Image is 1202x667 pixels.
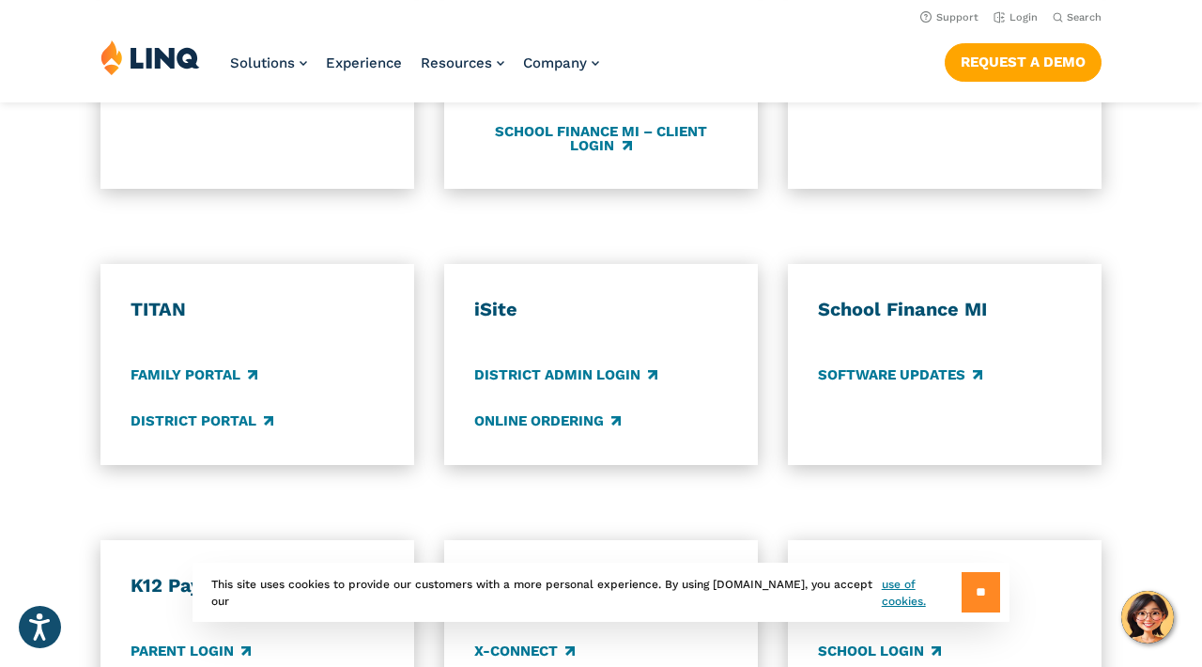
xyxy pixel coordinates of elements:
[230,39,599,101] nav: Primary Navigation
[1121,591,1174,644] button: Hello, have a question? Let’s chat.
[523,54,587,71] span: Company
[818,365,982,385] a: Software Updates
[326,54,402,71] a: Experience
[474,365,657,385] a: District Admin Login
[882,576,962,610] a: use of cookies.
[945,43,1102,81] a: Request a Demo
[994,11,1038,23] a: Login
[945,39,1102,81] nav: Button Navigation
[474,298,728,322] h3: iSite
[421,54,492,71] span: Resources
[230,54,295,71] span: Solutions
[193,563,1009,622] div: This site uses cookies to provide our customers with a more personal experience. By using [DOMAIN...
[131,298,384,322] h3: TITAN
[1053,10,1102,24] button: Open Search Bar
[100,39,200,75] img: LINQ | K‑12 Software
[474,411,621,431] a: Online Ordering
[920,11,979,23] a: Support
[818,298,1071,322] h3: School Finance MI
[131,574,384,598] h3: K12 Payments Center
[474,124,728,155] a: School Finance MI – Client Login
[523,54,599,71] a: Company
[1067,11,1102,23] span: Search
[230,54,307,71] a: Solutions
[131,365,257,385] a: Family Portal
[421,54,504,71] a: Resources
[131,411,273,431] a: District Portal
